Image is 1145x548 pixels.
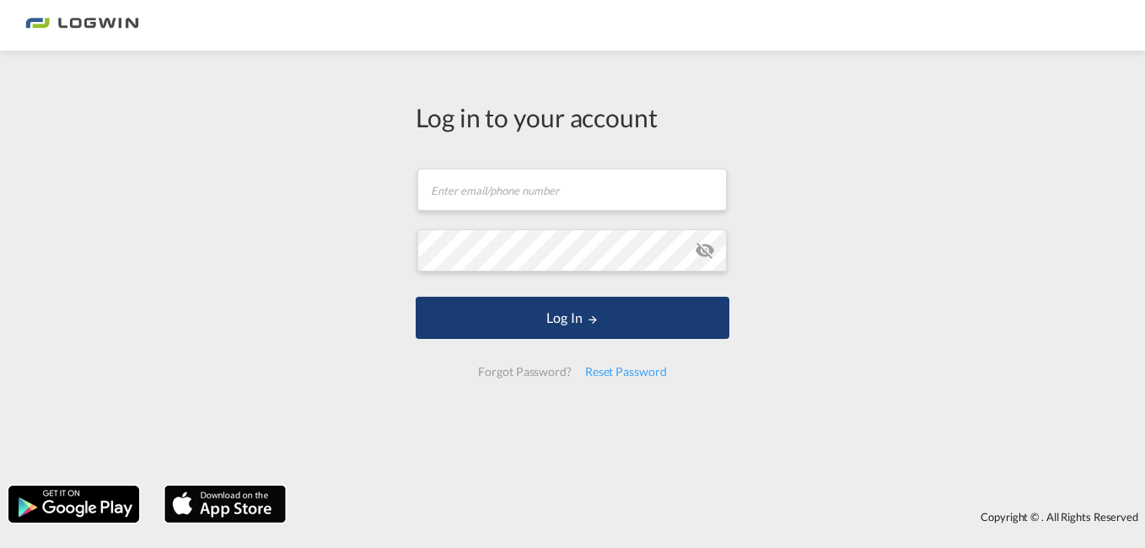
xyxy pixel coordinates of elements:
div: Reset Password [578,357,674,387]
img: bc73a0e0d8c111efacd525e4c8ad7d32.png [25,7,139,45]
input: Enter email/phone number [417,169,727,211]
div: Log in to your account [416,99,729,135]
div: Copyright © . All Rights Reserved [294,502,1145,531]
button: LOGIN [416,297,729,339]
img: apple.png [163,484,288,524]
div: Forgot Password? [471,357,578,387]
md-icon: icon-eye-off [695,240,715,261]
img: google.png [7,484,141,524]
